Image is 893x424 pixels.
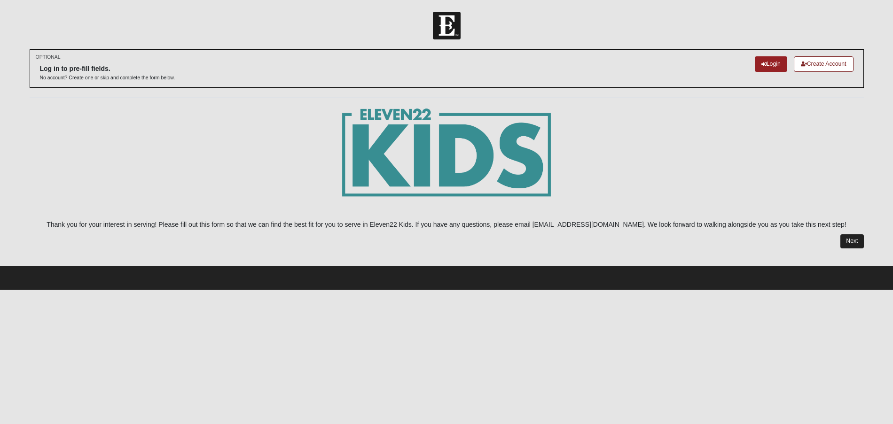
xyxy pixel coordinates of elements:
[40,65,175,73] h6: Log in to pre-fill fields.
[36,54,61,61] small: OPTIONAL
[40,74,175,81] p: No account? Create one or skip and complete the form below.
[794,56,854,72] a: Create Account
[30,220,864,230] p: Thank you for your interest in serving! Please fill out this form so that we can find the best fi...
[342,107,551,215] img: E22_kids_logogrn-01.png
[840,234,863,248] a: Next
[755,56,787,72] a: Login
[433,12,461,39] img: Church of Eleven22 Logo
